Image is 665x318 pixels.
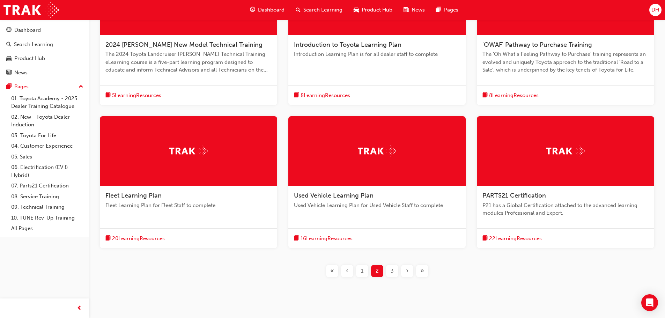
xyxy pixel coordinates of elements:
[3,24,86,37] a: Dashboard
[8,180,86,191] a: 07. Parts21 Certification
[112,91,161,99] span: 5 Learning Resources
[169,146,208,156] img: Trak
[14,69,28,77] div: News
[6,70,12,76] span: news-icon
[301,235,353,243] span: 16 Learning Resources
[482,192,546,199] span: PARTS21 Certification
[8,191,86,202] a: 08. Service Training
[398,3,430,17] a: news-iconNews
[482,234,542,243] button: book-icon22LearningResources
[105,192,162,199] span: Fleet Learning Plan
[362,6,392,14] span: Product Hub
[651,6,659,14] span: DH
[361,267,363,275] span: 1
[294,234,299,243] span: book-icon
[303,6,342,14] span: Search Learning
[79,82,83,91] span: up-icon
[482,234,488,243] span: book-icon
[8,213,86,223] a: 10. TUNE Rev-Up Training
[482,41,592,49] span: 'OWAF' Pathway to Purchase Training
[546,146,585,156] img: Trak
[376,267,379,275] span: 2
[77,304,82,313] span: prev-icon
[294,91,299,100] span: book-icon
[6,42,11,48] span: search-icon
[14,54,45,62] div: Product Hub
[406,267,408,275] span: ›
[482,91,488,100] span: book-icon
[489,235,542,243] span: 22 Learning Resources
[649,4,662,16] button: DH
[8,202,86,213] a: 09. Technical Training
[294,50,460,58] span: Introduction Learning Plan is for all dealer staff to complete
[641,294,658,311] div: Open Intercom Messenger
[14,26,41,34] div: Dashboard
[250,6,255,14] span: guage-icon
[444,6,458,14] span: Pages
[112,235,165,243] span: 20 Learning Resources
[6,56,12,62] span: car-icon
[325,265,340,277] button: First page
[391,267,394,275] span: 3
[105,201,272,209] span: Fleet Learning Plan for Fleet Staff to complete
[415,265,430,277] button: Last page
[3,80,86,93] button: Pages
[354,6,359,14] span: car-icon
[8,130,86,141] a: 03. Toyota For Life
[6,84,12,90] span: pages-icon
[482,50,649,74] span: The 'Oh What a Feeling Pathway to Purchase' training represents an evolved and uniquely Toyota ap...
[340,265,355,277] button: Previous page
[370,265,385,277] button: Page 2
[436,6,441,14] span: pages-icon
[105,234,165,243] button: book-icon20LearningResources
[385,265,400,277] button: Page 3
[3,52,86,65] a: Product Hub
[430,3,464,17] a: pages-iconPages
[294,201,460,209] span: Used Vehicle Learning Plan for Used Vehicle Staff to complete
[14,40,53,49] div: Search Learning
[294,41,401,49] span: Introduction to Toyota Learning Plan
[346,267,348,275] span: ‹
[296,6,301,14] span: search-icon
[400,265,415,277] button: Next page
[244,3,290,17] a: guage-iconDashboard
[294,234,353,243] button: book-icon16LearningResources
[3,22,86,80] button: DashboardSearch LearningProduct HubNews
[6,27,12,34] span: guage-icon
[482,201,649,217] span: P21 has a Global Certification attached to the advanced learning modules Professional and Expert.
[3,66,86,79] a: News
[477,116,654,248] a: TrakPARTS21 CertificationP21 has a Global Certification attached to the advanced learning modules...
[482,91,539,100] button: book-icon8LearningResources
[420,267,424,275] span: »
[294,91,350,100] button: book-icon8LearningResources
[105,50,272,74] span: The 2024 Toyota Landcruiser [PERSON_NAME] Technical Training eLearning course is a five-part lear...
[489,91,539,99] span: 8 Learning Resources
[8,112,86,130] a: 02. New - Toyota Dealer Induction
[3,2,59,18] img: Trak
[8,162,86,180] a: 06. Electrification (EV & Hybrid)
[294,192,374,199] span: Used Vehicle Learning Plan
[105,41,263,49] span: 2024 [PERSON_NAME] New Model Technical Training
[412,6,425,14] span: News
[105,91,161,100] button: book-icon5LearningResources
[8,223,86,234] a: All Pages
[8,93,86,112] a: 01. Toyota Academy - 2025 Dealer Training Catalogue
[301,91,350,99] span: 8 Learning Resources
[14,83,29,91] div: Pages
[348,3,398,17] a: car-iconProduct Hub
[8,151,86,162] a: 05. Sales
[290,3,348,17] a: search-iconSearch Learning
[8,141,86,151] a: 04. Customer Experience
[355,265,370,277] button: Page 1
[358,146,396,156] img: Trak
[105,234,111,243] span: book-icon
[258,6,285,14] span: Dashboard
[3,38,86,51] a: Search Learning
[105,91,111,100] span: book-icon
[288,116,466,248] a: TrakUsed Vehicle Learning PlanUsed Vehicle Learning Plan for Used Vehicle Staff to completebook-i...
[404,6,409,14] span: news-icon
[100,116,277,248] a: TrakFleet Learning PlanFleet Learning Plan for Fleet Staff to completebook-icon20LearningResources
[330,267,334,275] span: «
